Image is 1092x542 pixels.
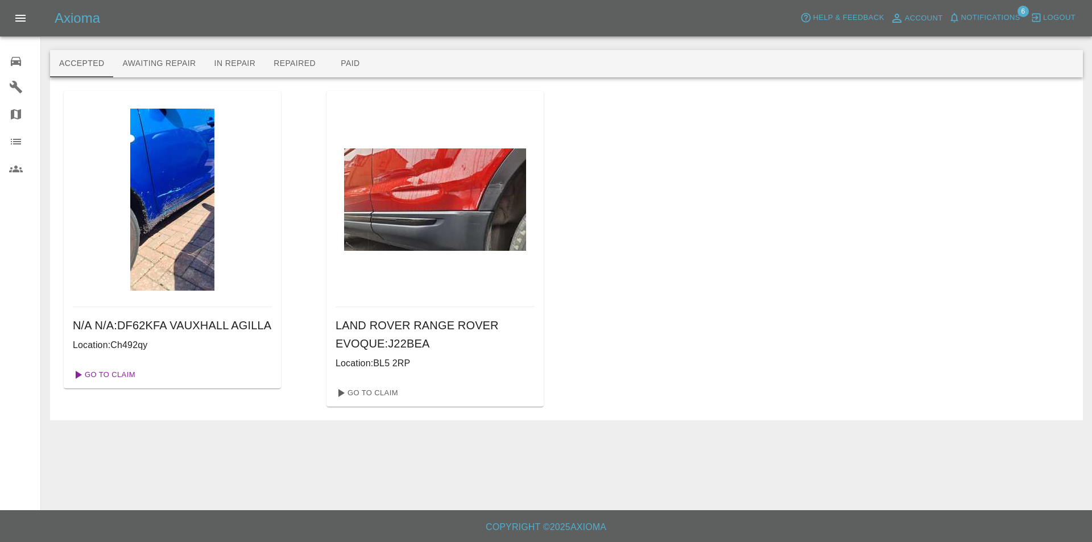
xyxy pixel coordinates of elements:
[946,9,1023,27] button: Notifications
[325,50,376,77] button: Paid
[797,9,887,27] button: Help & Feedback
[7,5,34,32] button: Open drawer
[331,384,401,402] a: Go To Claim
[336,316,535,353] h6: LAND ROVER RANGE ROVER EVOQUE : J22BEA
[73,316,272,334] h6: N/A N/A : DF62KFA VAUXHALL AGILLA
[1028,9,1078,27] button: Logout
[887,9,946,27] a: Account
[336,357,535,370] p: Location: BL5 2RP
[961,11,1020,24] span: Notifications
[55,9,100,27] h5: Axioma
[1017,6,1029,17] span: 6
[264,50,325,77] button: Repaired
[50,50,113,77] button: Accepted
[68,366,138,384] a: Go To Claim
[73,338,272,352] p: Location: Ch492qy
[113,50,205,77] button: Awaiting Repair
[9,519,1083,535] h6: Copyright © 2025 Axioma
[905,12,943,25] span: Account
[1043,11,1076,24] span: Logout
[813,11,884,24] span: Help & Feedback
[205,50,265,77] button: In Repair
